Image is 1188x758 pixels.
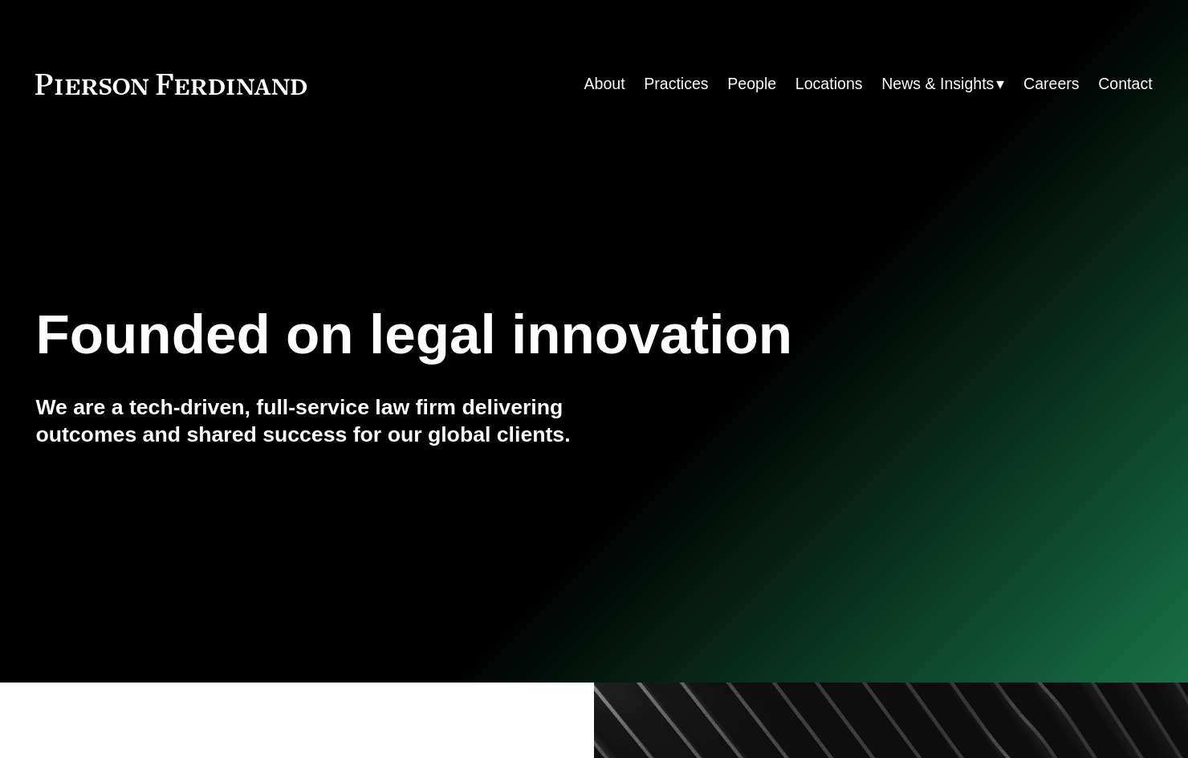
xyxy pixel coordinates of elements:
[881,68,1004,100] a: folder dropdown
[727,68,776,100] a: People
[795,68,863,100] a: Locations
[35,303,966,366] h1: Founded on legal innovation
[881,70,994,98] span: News & Insights
[584,68,625,100] a: About
[1023,68,1080,100] a: Careers
[644,68,708,100] a: Practices
[1098,68,1152,100] a: Contact
[35,394,594,449] h4: We are a tech-driven, full-service law firm delivering outcomes and shared success for our global...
